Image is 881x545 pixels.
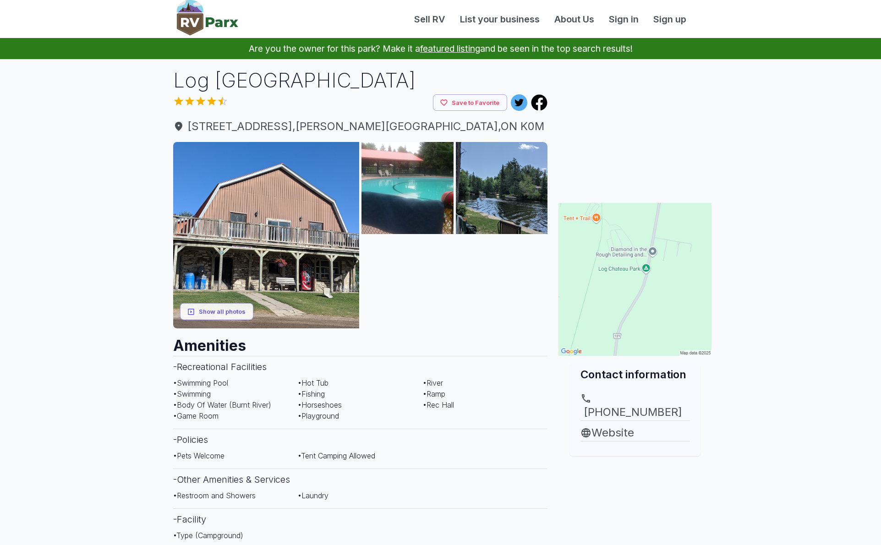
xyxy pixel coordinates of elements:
[456,236,548,328] img: AAcXr8pzMvSDdyN0KMAJIaqsV5F66H-nvMSJohFj_FoI5lydBzA_FTmqEI_3l_AlNuyym33tVXkU_bcRgMLFZ1WSNPjvqmAjJ...
[420,43,480,54] a: featured listing
[173,411,219,420] span: • Game Room
[173,356,548,377] h3: - Recreational Facilities
[173,491,256,500] span: • Restroom and Showers
[173,328,548,356] h2: Amenities
[456,142,548,234] img: AAcXr8pLiylOtTQFIwPEaJFcva7g63BbthST68f2hoCxnSCW7CqW1t4XNjxUFLXGgik_BKbPnYKUpraywe4ItEE4XK3RPIq01...
[580,367,689,382] h2: Contact information
[173,429,548,450] h3: - Policies
[453,12,547,26] a: List your business
[298,400,342,409] span: • Horseshoes
[298,451,375,460] span: • Tent Camping Allowed
[423,400,454,409] span: • Rec Hall
[180,303,253,320] button: Show all photos
[602,12,646,26] a: Sign in
[11,38,870,59] p: Are you the owner for this park? Make it a and be seen in the top search results!
[173,451,224,460] span: • Pets Welcome
[423,389,445,398] span: • Ramp
[298,411,339,420] span: • Playground
[298,491,328,500] span: • Laundry
[173,378,228,387] span: • Swimming Pool
[580,393,689,420] a: [PHONE_NUMBER]
[173,508,548,530] h3: - Facility
[173,118,548,135] span: [STREET_ADDRESS] , [PERSON_NAME][GEOGRAPHIC_DATA] , ON K0M
[173,118,548,135] a: [STREET_ADDRESS],[PERSON_NAME][GEOGRAPHIC_DATA],ON K0M
[173,389,211,398] span: • Swimming
[173,66,548,94] h1: Log [GEOGRAPHIC_DATA]
[433,94,507,111] button: Save to Favorite
[407,12,453,26] a: Sell RV
[173,531,243,540] span: • Type (Campground)
[646,12,694,26] a: Sign up
[580,425,689,441] a: Website
[173,142,360,328] img: AAcXr8oQqU1VLvDGEBvOiIC4ODtNm-PSfF2s7-qe0xt2LopGyR-XwPnyU7ZmvcuEdOvE8WjyKcG29kQlhfalB4yPWR3H55ZFn...
[173,400,271,409] span: • Body Of Water (Burnt River)
[173,469,548,490] h3: - Other Amenities & Services
[361,142,454,234] img: AAcXr8qzy8-PCuqbO1lIVxaSkIGIos9ITerDCLz6eOExUl4sKefZnIKog4-9g_10GjHJTMIUS_gVDQFJqiB8Iq_HNk3t_1-JF...
[298,389,325,398] span: • Fishing
[558,203,711,356] img: Map for Log Chateau Park
[547,12,602,26] a: About Us
[361,236,454,328] img: AAcXr8rWLpw_2nR3OdihLlT1yXf0NYoqoKSYX1lco1RQCY_Sy6FsFJVKMjkw7bLSofYONPKNQzH03UY7pL3Hcm589zI75ul-S...
[558,66,711,181] iframe: Advertisement
[298,378,328,387] span: • Hot Tub
[423,378,443,387] span: • River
